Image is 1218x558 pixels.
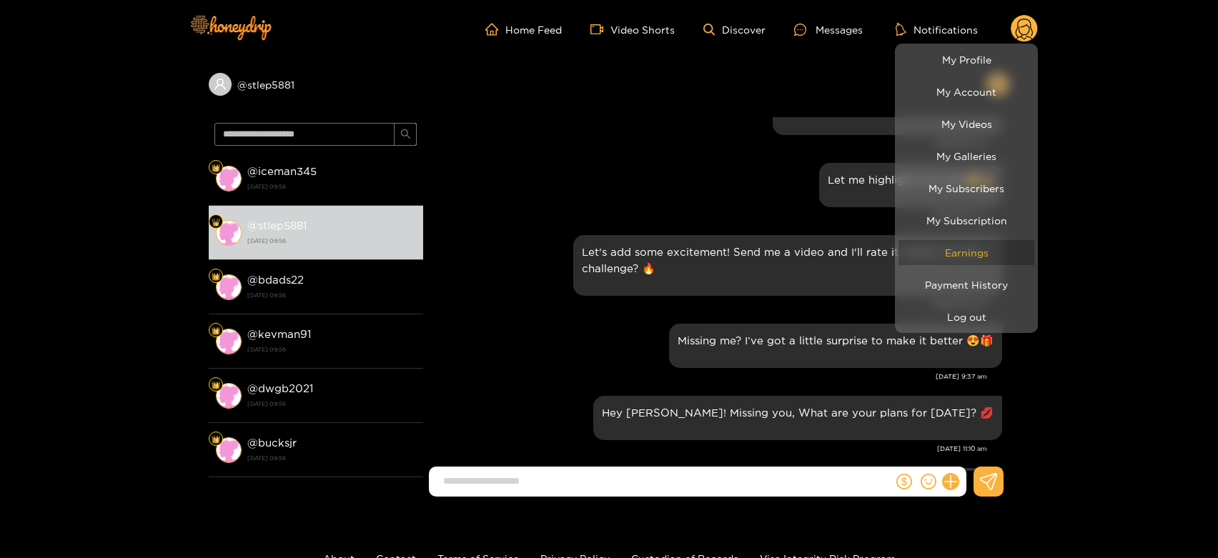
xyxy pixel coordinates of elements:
a: My Account [898,79,1034,104]
a: Earnings [898,240,1034,265]
a: My Galleries [898,144,1034,169]
a: My Subscription [898,208,1034,233]
a: My Profile [898,47,1034,72]
button: Log out [898,304,1034,329]
a: Payment History [898,272,1034,297]
a: My Subscribers [898,176,1034,201]
a: My Videos [898,111,1034,136]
